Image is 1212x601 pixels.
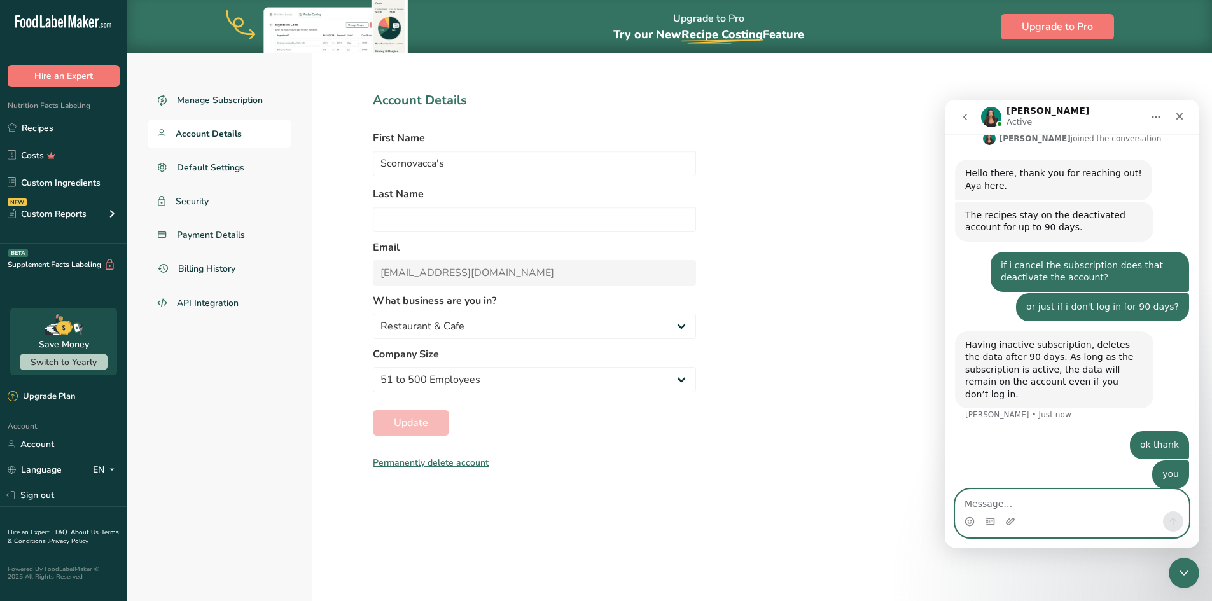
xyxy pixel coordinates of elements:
a: Manage Subscription [148,86,291,114]
div: Upgrade to Pro [613,1,804,53]
label: Email [373,240,696,255]
a: Hire an Expert . [8,528,53,537]
label: Last Name [373,186,696,202]
a: Payment Details [148,221,291,249]
a: Billing History [148,254,291,283]
a: Account Details [148,120,291,148]
div: Permanently delete account [373,456,696,469]
a: FAQ . [55,528,71,537]
span: Try our New Feature [613,27,804,42]
span: Update [394,415,428,431]
span: Recipe Costing [681,27,763,42]
a: Default Settings [148,153,291,182]
a: API Integration [148,288,291,319]
div: Save Money [39,338,89,351]
span: API Integration [177,296,239,310]
div: Custom Reports [8,207,87,221]
a: Terms & Conditions . [8,528,119,546]
div: BETA [8,249,28,257]
a: Language [8,459,62,481]
span: Account Details [176,127,242,141]
span: Default Settings [177,161,244,174]
button: Update [373,410,449,436]
label: First Name [373,130,696,146]
button: Upgrade to Pro [1001,14,1114,39]
a: Security [148,187,291,216]
div: EN [93,462,120,478]
a: About Us . [71,528,101,537]
div: Upgrade Plan [8,390,75,403]
span: Payment Details [177,228,245,242]
iframe: Intercom live chat [1169,558,1199,588]
button: Switch to Yearly [20,354,108,370]
button: Hire an Expert [8,65,120,87]
label: Company Size [373,347,696,362]
span: Switch to Yearly [31,356,97,368]
div: Powered By FoodLabelMaker © 2025 All Rights Reserved [8,565,120,581]
a: Privacy Policy [49,537,88,546]
label: What business are you in? [373,293,696,308]
h1: Account Details [373,91,696,110]
div: NEW [8,198,27,206]
span: Manage Subscription [177,93,263,107]
span: Upgrade to Pro [1022,19,1093,34]
iframe: Intercom live chat [945,100,1199,548]
span: Billing History [178,262,235,275]
span: Security [176,195,209,208]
